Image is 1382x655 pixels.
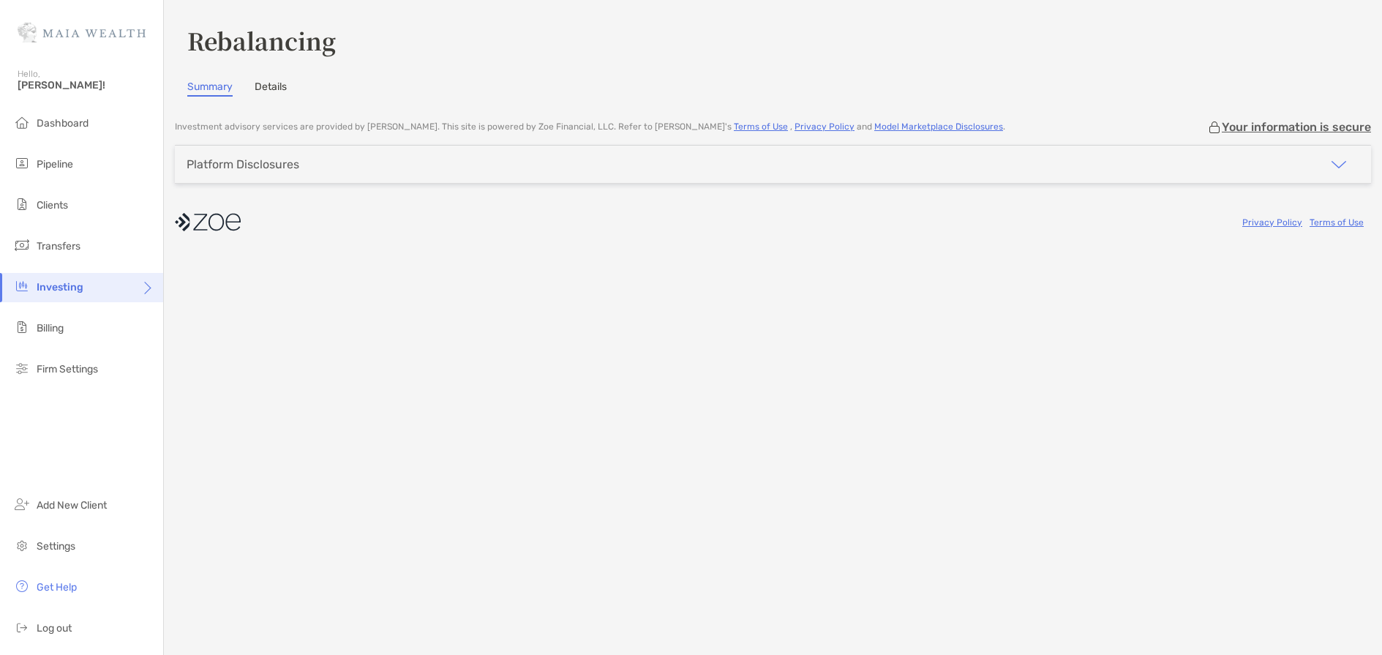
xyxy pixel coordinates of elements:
[255,81,287,97] a: Details
[37,117,89,130] span: Dashboard
[37,240,80,252] span: Transfers
[13,618,31,636] img: logout icon
[175,121,1005,132] p: Investment advisory services are provided by [PERSON_NAME] . This site is powered by Zoe Financia...
[13,154,31,172] img: pipeline icon
[37,540,75,553] span: Settings
[874,121,1003,132] a: Model Marketplace Disclosures
[734,121,788,132] a: Terms of Use
[1242,217,1302,228] a: Privacy Policy
[13,236,31,254] img: transfers icon
[187,23,1359,57] h3: Rebalancing
[1310,217,1364,228] a: Terms of Use
[18,6,146,59] img: Zoe Logo
[37,622,72,635] span: Log out
[13,495,31,513] img: add_new_client icon
[13,577,31,595] img: get-help icon
[13,359,31,377] img: firm-settings icon
[187,81,233,97] a: Summary
[795,121,855,132] a: Privacy Policy
[187,157,299,171] div: Platform Disclosures
[37,363,98,375] span: Firm Settings
[37,581,77,594] span: Get Help
[175,206,241,239] img: company logo
[37,281,83,293] span: Investing
[18,79,154,91] span: [PERSON_NAME]!
[37,499,107,512] span: Add New Client
[13,195,31,213] img: clients icon
[1330,156,1348,173] img: icon arrow
[37,199,68,212] span: Clients
[13,277,31,295] img: investing icon
[37,158,73,171] span: Pipeline
[13,113,31,131] img: dashboard icon
[13,318,31,336] img: billing icon
[1222,120,1371,134] p: Your information is secure
[13,536,31,554] img: settings icon
[37,322,64,334] span: Billing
